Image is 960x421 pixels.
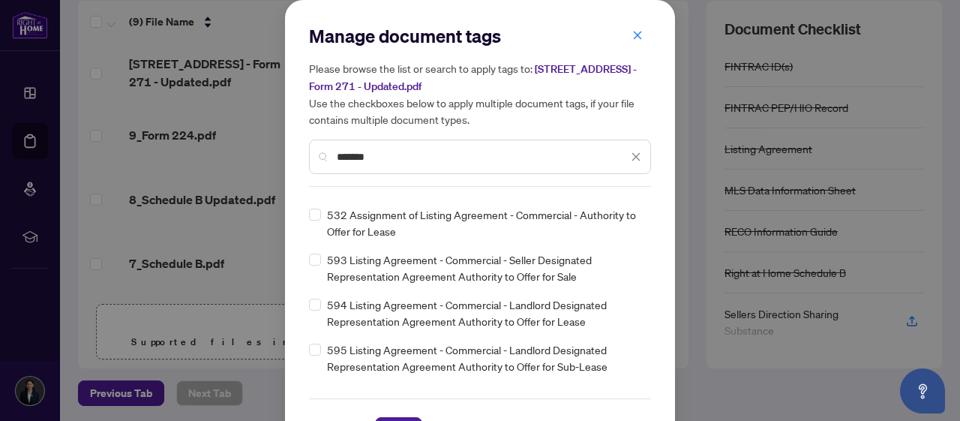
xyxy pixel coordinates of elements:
h5: Please browse the list or search to apply tags to: Use the checkboxes below to apply multiple doc... [309,60,651,128]
span: close [632,30,643,41]
span: close [631,152,641,162]
button: Open asap [900,368,945,413]
span: 593 Listing Agreement - Commercial - Seller Designated Representation Agreement Authority to Offe... [327,251,642,284]
span: 594 Listing Agreement - Commercial - Landlord Designated Representation Agreement Authority to Of... [327,296,642,329]
span: 595 Listing Agreement - Commercial - Landlord Designated Representation Agreement Authority to Of... [327,341,642,374]
span: 532 Assignment of Listing Agreement - Commercial - Authority to Offer for Lease [327,206,642,239]
h2: Manage document tags [309,24,651,48]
